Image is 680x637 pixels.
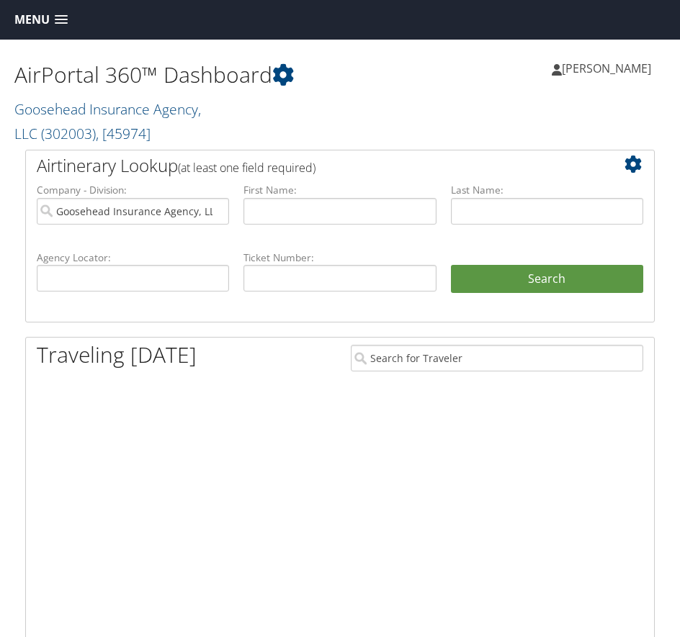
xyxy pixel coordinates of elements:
[178,160,316,176] span: (at least one field required)
[552,47,666,90] a: [PERSON_NAME]
[14,13,50,27] span: Menu
[37,250,229,265] label: Agency Locator:
[14,99,201,143] a: Goosehead Insurance Agency, LLC
[96,124,151,143] span: , [ 45974 ]
[37,183,229,197] label: Company - Division:
[37,153,591,178] h2: Airtinerary Lookup
[562,60,651,76] span: [PERSON_NAME]
[351,345,643,371] input: Search for Traveler
[451,265,643,294] button: Search
[451,183,643,197] label: Last Name:
[41,124,96,143] span: ( 302003 )
[14,60,340,90] h1: AirPortal 360™ Dashboard
[243,183,436,197] label: First Name:
[7,8,75,32] a: Menu
[243,250,436,265] label: Ticket Number:
[37,340,197,370] h1: Traveling [DATE]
